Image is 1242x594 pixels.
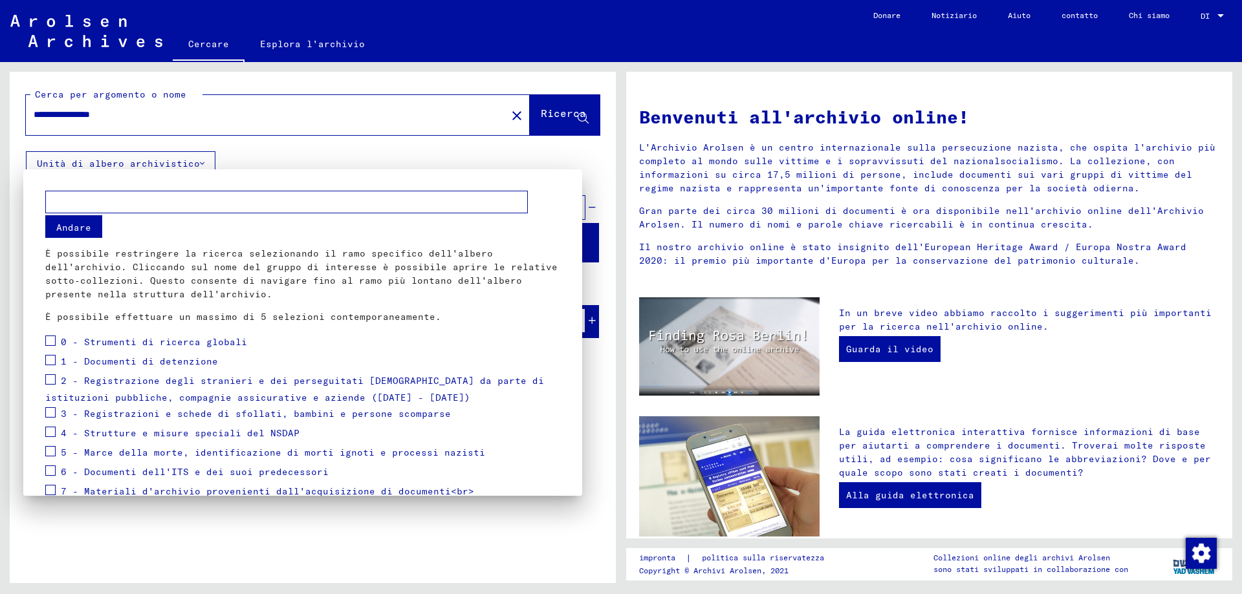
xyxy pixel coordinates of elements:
[45,375,544,404] font: 2 - Registrazione degli stranieri e dei perseguitati [DEMOGRAPHIC_DATA] da parte di istituzioni p...
[45,248,558,300] font: È possibile restringere la ricerca selezionando il ramo specifico dell'albero dell'archivio. Clic...
[61,336,247,348] font: 0 - Strumenti di ricerca globali
[61,427,300,439] font: 4 - Strutture e misure speciali del NSDAP
[61,355,218,367] font: 1 - Documenti di detenzione
[61,447,485,458] font: 5 - Marce della morte, identificazione di morti ignoti e processi nazisti
[1185,537,1216,568] div: Modifica consenso
[61,485,474,497] font: 7 - Materiali d'archivio provenienti dall'acquisizione di documenti<br>
[61,408,451,419] font: 3 - Registrazioni e schede di sfollati, bambini e persone scomparse
[61,466,329,478] font: 6 - Documenti dell'ITS e dei suoi predecessori
[45,215,102,238] button: Andare
[45,311,441,323] font: È possibile effettuare un massimo di 5 selezioni contemporaneamente.
[56,222,91,233] font: Andare
[1186,538,1217,569] img: Modifica consenso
